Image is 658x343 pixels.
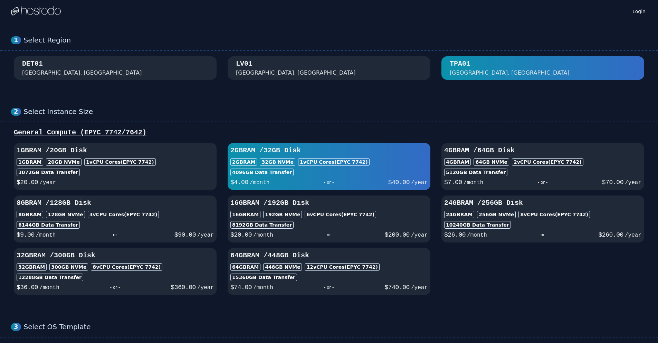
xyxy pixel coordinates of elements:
[385,231,410,238] span: $ 200.00
[197,232,214,238] span: /year
[17,198,214,208] h3: 8GB RAM / 128 GB Disk
[39,180,56,186] span: /year
[91,263,162,271] div: 8 vCPU Cores (EPYC 7742)
[230,198,428,208] h3: 16GB RAM / 192 GB Disk
[24,36,647,45] div: Select Region
[17,211,43,218] div: 8GB RAM
[14,56,217,80] button: DET01 [GEOGRAPHIC_DATA], [GEOGRAPHIC_DATA]
[17,251,214,260] h3: 32GB RAM / 300 GB Disk
[17,146,214,155] h3: 1GB RAM / 20 GB Disk
[24,107,647,116] div: Select Instance Size
[625,180,641,186] span: /year
[305,211,376,218] div: 6 vCPU Cores (EPYC 7742)
[17,169,80,176] div: 3072 GB Data Transfer
[450,59,470,69] div: TPA01
[171,284,196,291] span: $ 360.00
[444,179,462,186] span: $ 7.00
[228,196,430,242] button: 16GBRAM /192GB Disk16GBRAM192GB NVMe6vCPU Cores(EPYC 7742)8192GB Data Transfer$20.00/month- or -$...
[46,211,85,218] div: 128 GB NVMe
[230,263,260,271] div: 64GB RAM
[56,230,174,240] div: - or -
[197,285,214,291] span: /year
[230,211,260,218] div: 16GB RAM
[477,211,516,218] div: 256 GB NVMe
[250,180,270,186] span: /month
[24,323,647,331] div: Select OS Template
[441,196,644,242] button: 24GBRAM /256GB Disk24GBRAM256GB NVMe8vCPU Cores(EPYC 7742)10240GB Data Transfer$26.00/month- or -...
[84,158,156,166] div: 1 vCPU Cores (EPYC 7742)
[411,285,428,291] span: /year
[230,284,252,291] span: $ 74.00
[599,231,623,238] span: $ 260.00
[14,143,217,190] button: 1GBRAM /20GB Disk1GBRAM20GB NVMe1vCPU Cores(EPYC 7742)3072GB Data Transfer$20.00/year
[49,263,88,271] div: 300 GB NVMe
[385,284,410,291] span: $ 740.00
[17,263,47,271] div: 32GB RAM
[230,146,428,155] h3: 2GB RAM / 32 GB Disk
[441,143,644,190] button: 4GBRAM /64GB Disk4GBRAM64GB NVMe2vCPU Cores(EPYC 7742)5120GB Data Transfer$7.00/month- or -$70.00...
[625,232,641,238] span: /year
[17,274,83,281] div: 12288 GB Data Transfer
[464,180,484,186] span: /month
[11,6,61,16] img: Logo
[230,158,257,166] div: 2GB RAM
[11,36,21,44] div: 1
[230,169,294,176] div: 4096 GB Data Transfer
[14,196,217,242] button: 8GBRAM /128GB Disk8GBRAM128GB NVMe3vCPU Cores(EPYC 7742)6144GB Data Transfer$9.00/month- or -$90....
[631,7,647,15] a: Login
[411,180,428,186] span: /year
[11,323,21,331] div: 3
[17,158,43,166] div: 1GB RAM
[22,69,142,77] div: [GEOGRAPHIC_DATA], [GEOGRAPHIC_DATA]
[467,232,487,238] span: /month
[263,211,302,218] div: 192 GB NVMe
[444,211,474,218] div: 24GB RAM
[444,169,507,176] div: 5120 GB Data Transfer
[602,179,623,186] span: $ 70.00
[230,251,428,260] h3: 64GB RAM / 448 GB Disk
[411,232,428,238] span: /year
[253,285,273,291] span: /month
[474,158,509,166] div: 64 GB NVMe
[17,179,38,186] span: $ 20.00
[11,108,21,116] div: 2
[236,69,356,77] div: [GEOGRAPHIC_DATA], [GEOGRAPHIC_DATA]
[14,248,217,295] button: 32GBRAM /300GB Disk32GBRAM300GB NVMe8vCPU Cores(EPYC 7742)12288GB Data Transfer$36.00/month- or -...
[230,231,252,238] span: $ 20.00
[230,179,248,186] span: $ 4.00
[269,178,388,187] div: - or -
[298,158,370,166] div: 1 vCPU Cores (EPYC 7742)
[263,263,302,271] div: 448 GB NVMe
[228,248,430,295] button: 64GBRAM /448GB Disk64GBRAM448GB NVMe12vCPU Cores(EPYC 7742)15360GB Data Transfer$74.00/month- or ...
[444,221,511,229] div: 10240 GB Data Transfer
[174,231,196,238] span: $ 90.00
[260,158,295,166] div: 32 GB NVMe
[22,59,43,69] div: DET01
[230,274,297,281] div: 15360 GB Data Transfer
[273,283,385,292] div: - or -
[512,158,583,166] div: 2 vCPU Cores (EPYC 7742)
[483,178,602,187] div: - or -
[39,285,59,291] span: /month
[444,146,641,155] h3: 4GB RAM / 64 GB Disk
[36,232,56,238] span: /month
[444,231,466,238] span: $ 26.00
[11,128,647,137] div: General Compute (EPYC 7742/7642)
[518,211,590,218] div: 8 vCPU Cores (EPYC 7742)
[230,221,294,229] div: 8192 GB Data Transfer
[17,221,80,229] div: 6144 GB Data Transfer
[444,198,641,208] h3: 24GB RAM / 256 GB Disk
[253,232,273,238] span: /month
[17,231,35,238] span: $ 9.00
[88,211,159,218] div: 3 vCPU Cores (EPYC 7742)
[17,284,38,291] span: $ 36.00
[236,59,252,69] div: LV01
[444,158,471,166] div: 4GB RAM
[450,69,570,77] div: [GEOGRAPHIC_DATA], [GEOGRAPHIC_DATA]
[228,56,430,80] button: LV01 [GEOGRAPHIC_DATA], [GEOGRAPHIC_DATA]
[273,230,385,240] div: - or -
[46,158,82,166] div: 20 GB NVMe
[305,263,379,271] div: 12 vCPU Cores (EPYC 7742)
[441,56,644,80] button: TPA01 [GEOGRAPHIC_DATA], [GEOGRAPHIC_DATA]
[59,283,171,292] div: - or -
